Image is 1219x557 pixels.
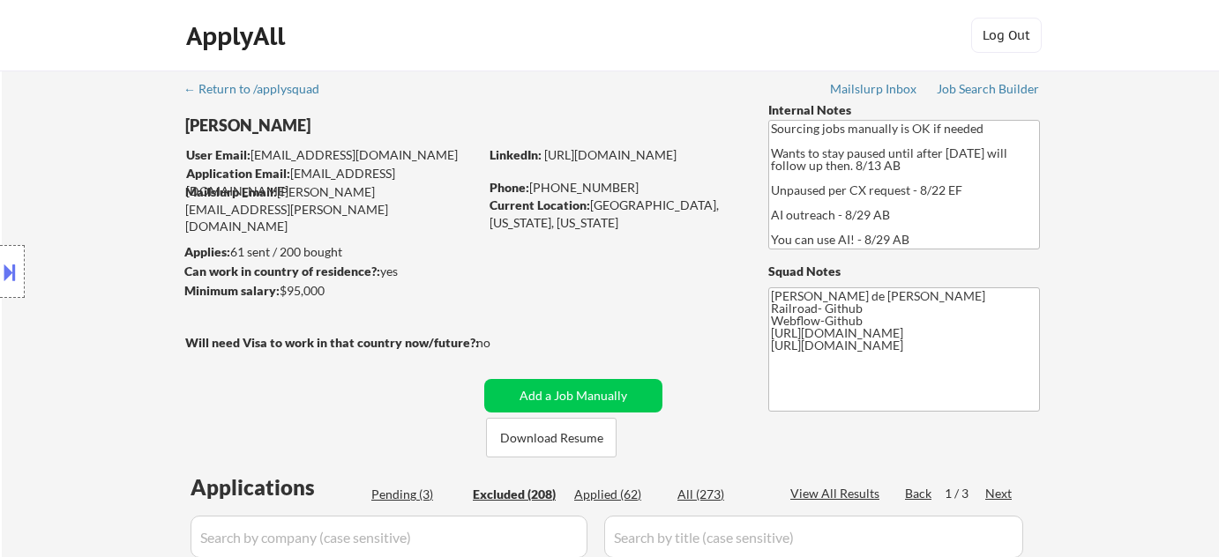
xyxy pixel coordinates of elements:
div: Applied (62) [574,486,662,503]
strong: Will need Visa to work in that country now/future?: [185,335,479,350]
div: Next [985,485,1013,502]
div: Pending (3) [371,486,460,503]
div: 61 sent / 200 bought [184,243,478,261]
a: Job Search Builder [937,82,1040,100]
div: Back [905,485,933,502]
div: 1 / 3 [945,485,985,502]
strong: Phone: [490,180,529,195]
div: Job Search Builder [937,83,1040,95]
div: All (273) [677,486,766,503]
a: ← Return to /applysquad [183,82,336,100]
div: Mailslurp Inbox [830,83,918,95]
div: no [476,334,527,352]
div: [EMAIL_ADDRESS][DOMAIN_NAME] [186,165,478,199]
div: $95,000 [184,282,478,300]
div: [PERSON_NAME][EMAIL_ADDRESS][PERSON_NAME][DOMAIN_NAME] [185,183,478,235]
a: [URL][DOMAIN_NAME] [544,147,677,162]
div: [EMAIL_ADDRESS][DOMAIN_NAME] [186,146,478,164]
div: [PHONE_NUMBER] [490,179,739,197]
div: Internal Notes [768,101,1040,119]
div: Excluded (208) [473,486,561,503]
div: [GEOGRAPHIC_DATA], [US_STATE], [US_STATE] [490,197,739,231]
div: Squad Notes [768,263,1040,280]
button: Download Resume [486,418,617,457]
strong: Current Location: [490,197,590,212]
button: Log Out [971,18,1042,53]
div: [PERSON_NAME] [185,115,548,137]
div: ApplyAll [186,21,290,51]
div: yes [184,263,473,280]
div: ← Return to /applysquad [183,83,336,95]
div: View All Results [790,485,885,502]
div: Applications [191,477,365,498]
button: Add a Job Manually [484,379,662,412]
a: Mailslurp Inbox [830,82,918,100]
strong: LinkedIn: [490,147,542,162]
